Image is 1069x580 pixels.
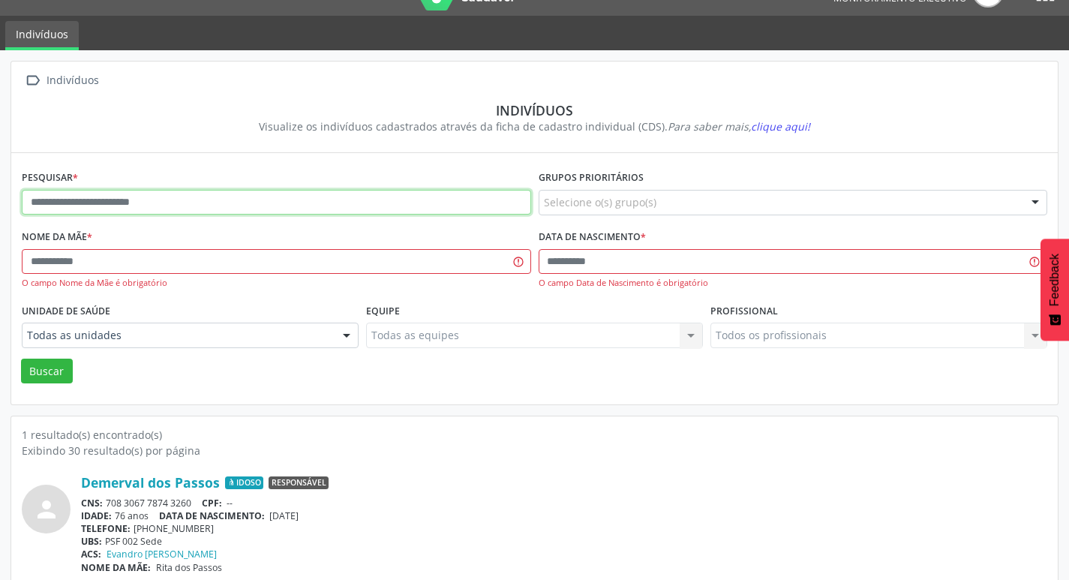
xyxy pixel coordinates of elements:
span: ACS: [81,548,101,560]
label: Profissional [710,299,778,323]
span: Todas as unidades [27,328,328,343]
a: Demerval dos Passos [81,474,220,491]
label: Data de nascimento [539,226,646,249]
button: Buscar [21,359,73,384]
span: UBS: [81,535,102,548]
div: O campo Data de Nascimento é obrigatório [539,277,1048,290]
span: IDADE: [81,509,112,522]
i:  [22,70,44,92]
label: Equipe [366,299,400,323]
div: PSF 002 Sede [81,535,1047,548]
span: Responsável [269,476,329,490]
div: O campo Nome da Mãe é obrigatório [22,277,531,290]
span: DATA DE NASCIMENTO: [159,509,265,522]
div: Indivíduos [44,70,101,92]
label: Nome da mãe [22,226,92,249]
div: [PHONE_NUMBER] [81,522,1047,535]
span: CPF: [202,497,222,509]
span: Idoso [225,476,263,490]
a: Indivíduos [5,21,79,50]
a: Evandro [PERSON_NAME] [107,548,217,560]
div: Exibindo 30 resultado(s) por página [22,443,1047,458]
div: Indivíduos [32,102,1037,119]
span: Selecione o(s) grupo(s) [544,194,656,210]
div: 1 resultado(s) encontrado(s) [22,427,1047,443]
i: person [33,496,60,523]
a:  Indivíduos [22,70,101,92]
label: Unidade de saúde [22,299,110,323]
span: clique aqui! [751,119,810,134]
div: 76 anos [81,509,1047,522]
div: Visualize os indivíduos cadastrados através da ficha de cadastro individual (CDS). [32,119,1037,134]
i: Para saber mais, [668,119,810,134]
button: Feedback - Mostrar pesquisa [1040,239,1069,341]
span: TELEFONE: [81,522,131,535]
span: [DATE] [269,509,299,522]
label: Grupos prioritários [539,167,644,190]
span: Rita dos Passos [156,561,222,574]
span: Feedback [1048,254,1061,306]
span: CNS: [81,497,103,509]
label: Pesquisar [22,167,78,190]
span: NOME DA MÃE: [81,561,151,574]
div: 708 3067 7874 3260 [81,497,1047,509]
span: -- [227,497,233,509]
